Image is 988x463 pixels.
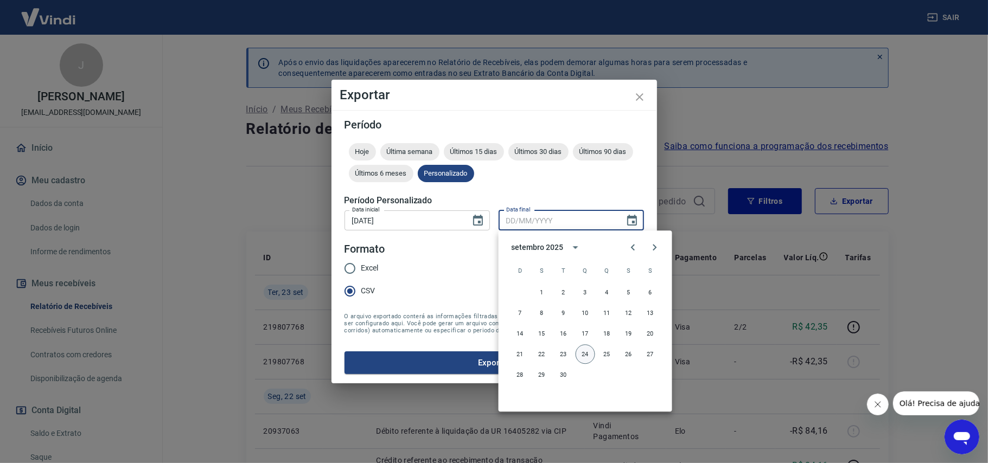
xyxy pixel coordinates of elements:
[511,324,530,343] button: 14
[597,344,617,364] button: 25
[499,210,617,230] input: DD/MM/YYYY
[597,282,617,302] button: 4
[532,303,552,323] button: 8
[619,282,639,302] button: 5
[576,344,595,364] button: 24
[619,324,639,343] button: 19
[349,147,376,156] span: Hoje
[597,324,617,343] button: 18
[576,282,595,302] button: 3
[444,143,504,160] div: Últimos 15 dias
[532,365,552,384] button: 29
[622,236,644,258] button: Previous month
[511,365,530,384] button: 28
[597,303,617,323] button: 11
[511,303,530,323] button: 7
[554,260,573,281] span: terça-feira
[641,344,660,364] button: 27
[345,351,644,374] button: Exportar
[532,282,552,302] button: 1
[641,324,660,343] button: 20
[554,324,573,343] button: 16
[380,143,439,160] div: Última semana
[576,324,595,343] button: 17
[641,303,660,323] button: 13
[508,147,569,156] span: Últimos 30 dias
[349,169,413,177] span: Últimos 6 meses
[867,394,889,415] iframe: Fechar mensagem
[467,210,489,232] button: Choose date, selected date is 17 de set de 2025
[349,143,376,160] div: Hoje
[418,165,474,182] div: Personalizado
[345,241,385,257] legend: Formato
[532,324,552,343] button: 15
[573,147,633,156] span: Últimos 90 dias
[554,365,573,384] button: 30
[532,260,552,281] span: segunda-feira
[511,260,530,281] span: domingo
[573,143,633,160] div: Últimos 90 dias
[352,205,380,214] label: Data inicial
[340,88,648,101] h4: Exportar
[418,169,474,177] span: Personalizado
[566,238,585,256] button: calendar view is open, switch to year view
[893,391,979,415] iframe: Mensagem da empresa
[641,282,660,302] button: 6
[444,147,504,156] span: Últimos 15 dias
[506,205,531,214] label: Data final
[361,285,375,297] span: CSV
[380,147,439,156] span: Última semana
[512,242,563,253] div: setembro 2025
[554,303,573,323] button: 9
[644,236,666,258] button: Next month
[349,165,413,182] div: Últimos 6 meses
[641,260,660,281] span: sábado
[554,282,573,302] button: 2
[511,344,530,364] button: 21
[945,420,979,454] iframe: Botão para abrir a janela de mensagens
[532,344,552,364] button: 22
[576,303,595,323] button: 10
[7,8,91,16] span: Olá! Precisa de ajuda?
[621,210,643,232] button: Choose date
[361,262,379,274] span: Excel
[619,303,639,323] button: 12
[345,119,644,130] h5: Período
[345,195,644,206] h5: Período Personalizado
[627,84,653,110] button: close
[345,313,644,334] span: O arquivo exportado conterá as informações filtradas na tela anterior com exceção do período que ...
[619,260,639,281] span: sexta-feira
[508,143,569,160] div: Últimos 30 dias
[576,260,595,281] span: quarta-feira
[345,210,463,230] input: DD/MM/YYYY
[554,344,573,364] button: 23
[597,260,617,281] span: quinta-feira
[619,344,639,364] button: 26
